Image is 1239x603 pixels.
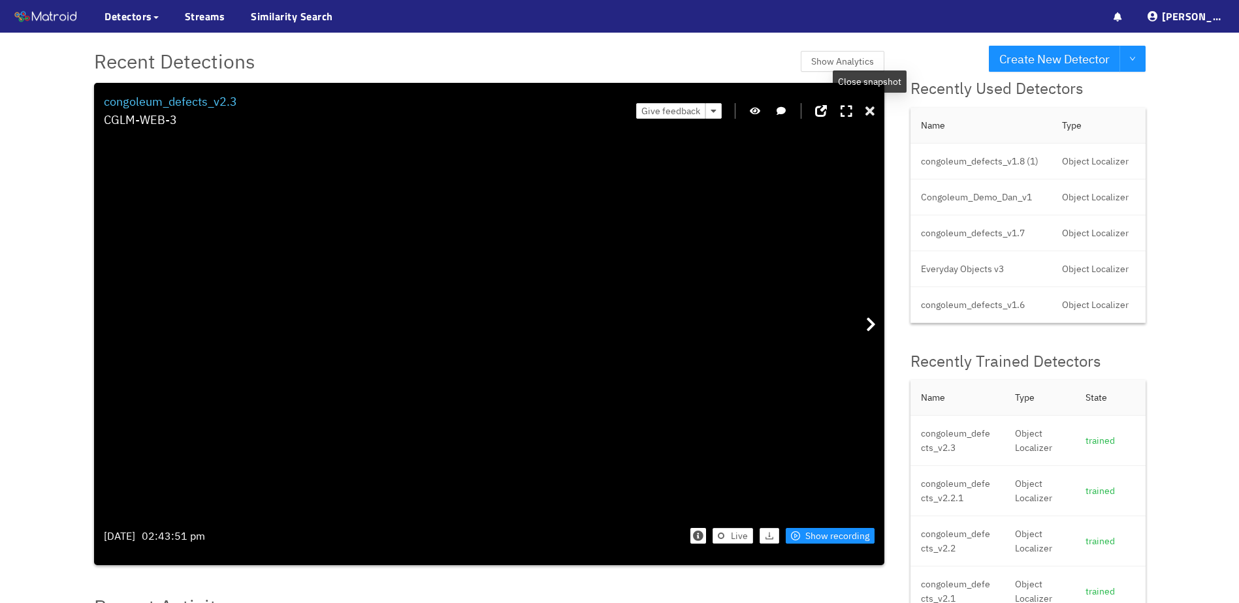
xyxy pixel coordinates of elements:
[1119,46,1146,72] button: down
[1052,287,1146,323] td: Object Localizer
[1129,55,1136,63] span: down
[1086,584,1135,598] div: trained
[185,8,225,24] a: Streams
[94,46,255,76] span: Recent Detections
[910,516,1005,566] td: congoleum_defects_v2.2
[713,528,753,544] button: Live
[910,108,1052,144] th: Name
[641,104,700,118] span: Give feedback
[999,50,1110,69] span: Create New Detector
[765,531,774,542] span: download
[1052,108,1146,144] th: Type
[910,287,1052,323] td: congoleum_defects_v1.6
[104,93,237,111] div: congoleum_defects_v2.3
[104,528,135,544] div: [DATE]
[910,215,1052,251] td: congoleum_defects_v1.7
[1086,534,1135,548] div: trained
[1005,516,1075,566] td: Object Localizer
[910,349,1146,374] div: Recently Trained Detectors
[1005,466,1075,516] td: Object Localizer
[910,380,1005,416] th: Name
[989,46,1120,72] button: Create New Detector
[786,528,875,544] button: play-circleShow recording
[805,529,869,543] span: Show recording
[105,8,152,24] span: Detectors
[1052,215,1146,251] td: Object Localizer
[1052,144,1146,179] td: Object Localizer
[910,76,1146,101] div: Recently Used Detectors
[636,103,705,119] button: Give feedback
[910,144,1052,179] td: congoleum_defects_v1.8 (1)
[791,531,800,542] span: play-circle
[1005,416,1075,466] td: Object Localizer
[1086,433,1135,448] div: trained
[142,528,205,544] div: 02:43:51 pm
[1052,179,1146,215] td: Object Localizer
[910,179,1052,215] td: Congoleum_Demo_Dan_v1
[910,251,1052,287] td: Everyday Objects v3
[811,54,874,69] span: Show Analytics
[910,466,1005,516] td: congoleum_defects_v2.2.1
[731,529,748,543] span: Live
[833,70,907,93] div: Close snapshot
[13,7,78,27] img: Matroid logo
[1075,380,1146,416] th: State
[1086,484,1135,498] div: trained
[910,416,1005,466] td: congoleum_defects_v2.3
[1005,380,1075,416] th: Type
[760,528,779,544] button: download
[251,8,333,24] a: Similarity Search
[1052,251,1146,287] td: Object Localizer
[801,51,884,72] button: Show Analytics
[104,111,237,129] div: CGLM-WEB-3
